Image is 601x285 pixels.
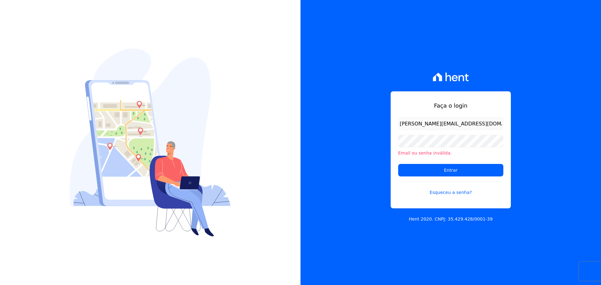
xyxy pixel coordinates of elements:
[398,164,503,176] input: Entrar
[398,117,503,130] input: Email
[398,150,503,156] li: Email ou senha inválida.
[70,48,231,237] img: Login
[398,181,503,196] a: Esqueceu a senha?
[409,216,493,222] p: Hent 2020. CNPJ: 35.429.428/0001-39
[398,101,503,110] h1: Faça o login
